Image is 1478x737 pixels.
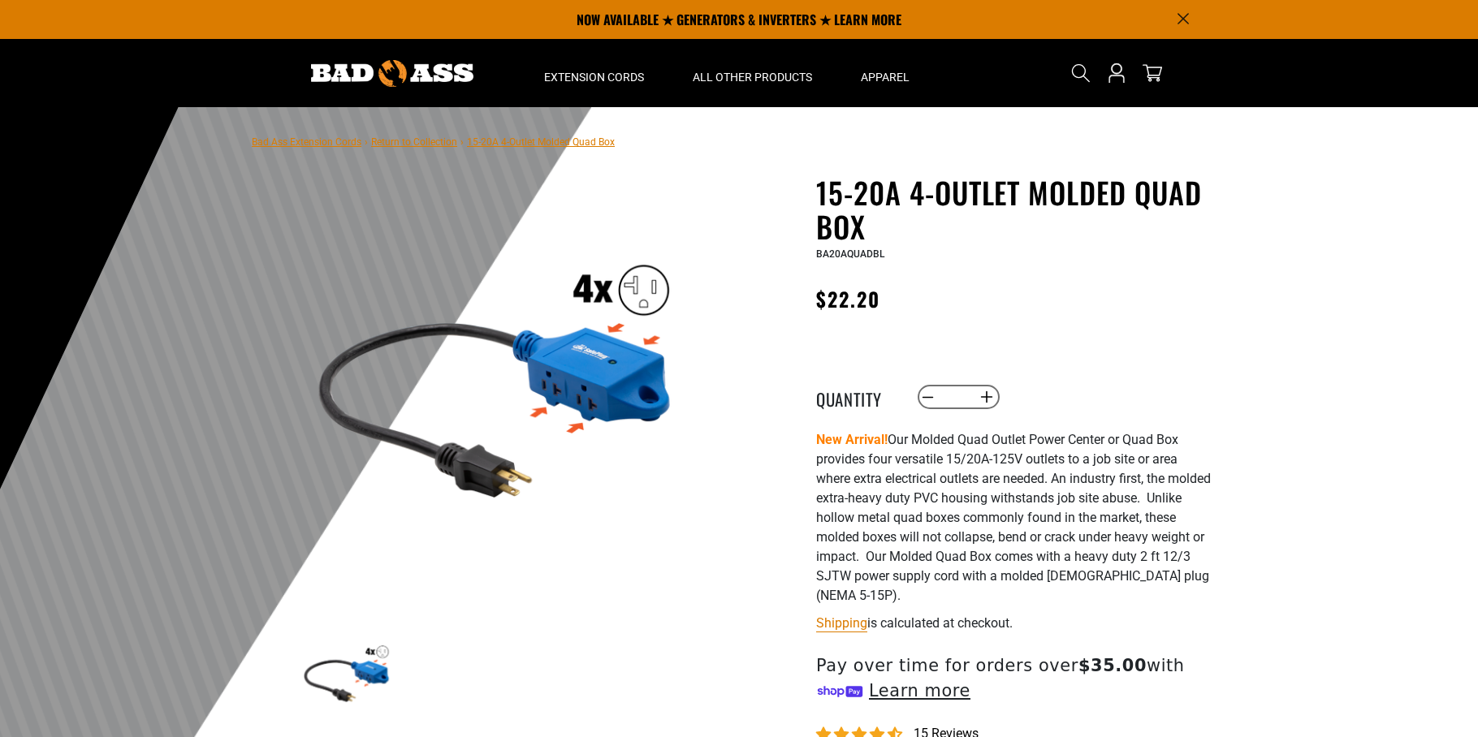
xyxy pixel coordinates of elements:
[816,175,1214,244] h1: 15-20A 4-Outlet Molded Quad Box
[816,284,880,313] span: $22.20
[693,70,812,84] span: All Other Products
[544,70,644,84] span: Extension Cords
[371,136,457,148] a: Return to Collection
[836,39,934,107] summary: Apparel
[1068,60,1094,86] summary: Search
[816,432,888,447] strong: New Arrival!
[252,136,361,148] a: Bad Ass Extension Cords
[668,39,836,107] summary: All Other Products
[520,39,668,107] summary: Extension Cords
[816,430,1214,606] p: Our Molded Quad Outlet Power Center or Quad Box provides four versatile 15/20A-125V outlets to a ...
[460,136,464,148] span: ›
[252,131,615,151] nav: breadcrumbs
[816,615,867,631] a: Shipping
[816,386,897,407] label: Quantity
[816,248,884,260] span: BA20AQUADBL
[365,136,368,148] span: ›
[861,70,910,84] span: Apparel
[311,60,473,87] img: Bad Ass Extension Cords
[467,136,615,148] span: 15-20A 4-Outlet Molded Quad Box
[816,612,1214,634] div: is calculated at checkout.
